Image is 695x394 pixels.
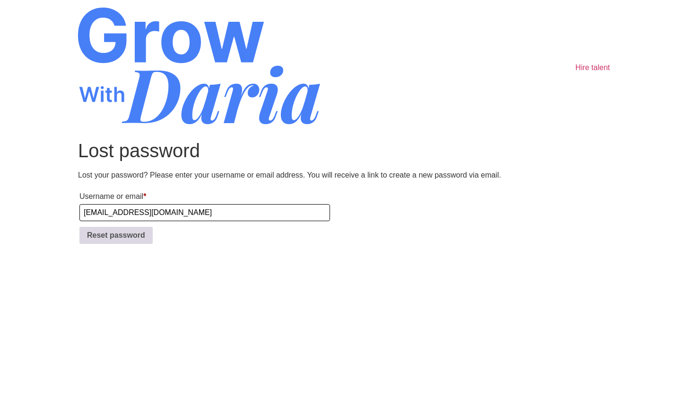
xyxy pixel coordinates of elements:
label: Username or email [79,189,330,204]
button: Reset password [79,227,153,244]
img: Grow With Daria [78,8,320,125]
a: Hire talent [568,58,617,77]
p: Lost your password? Please enter your username or email address. You will receive a link to creat... [78,170,617,181]
nav: Main menu [568,8,617,128]
h1: Lost password [78,139,617,162]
